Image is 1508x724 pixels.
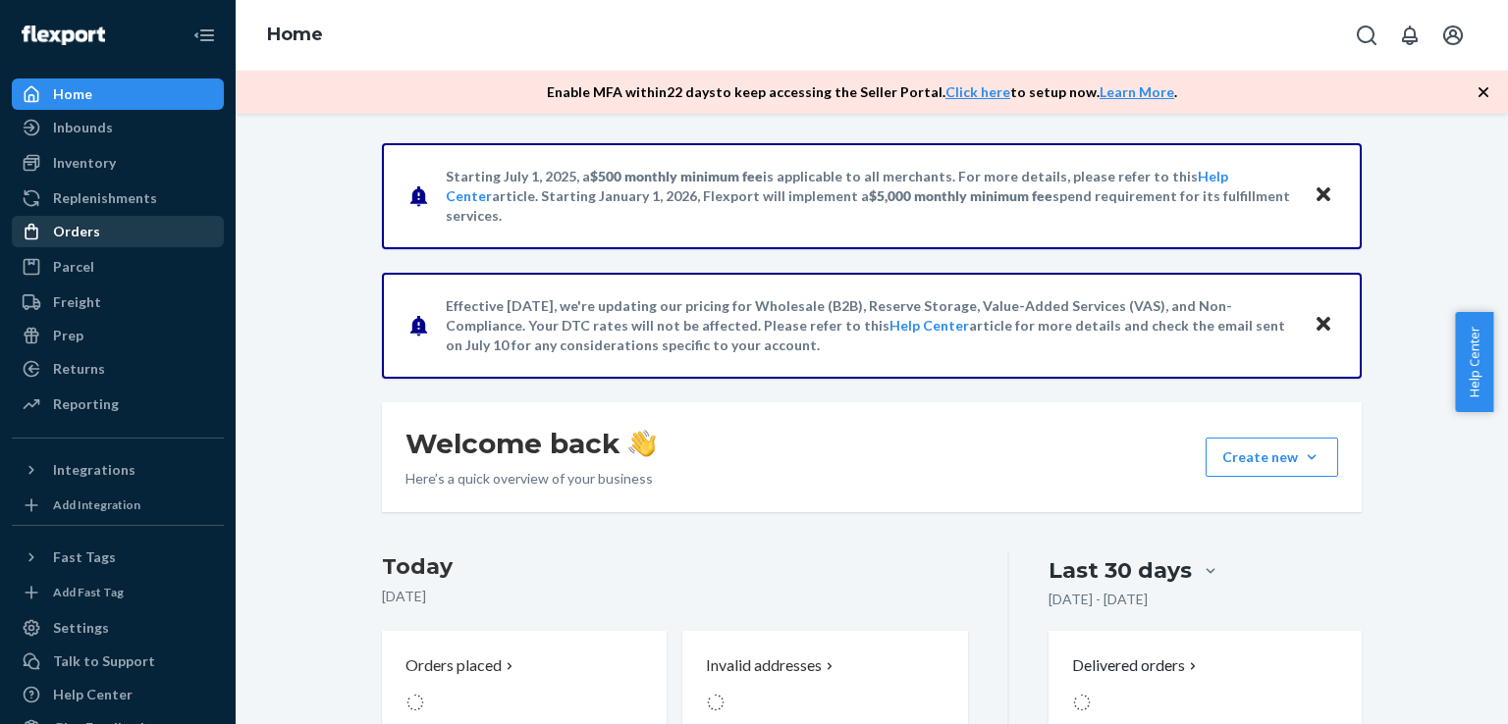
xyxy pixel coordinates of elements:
[1049,590,1148,609] p: [DATE] - [DATE]
[12,147,224,179] a: Inventory
[12,286,224,318] a: Freight
[1455,312,1493,412] button: Help Center
[405,654,502,677] p: Orders placed
[53,292,101,312] div: Freight
[12,251,224,283] a: Parcel
[53,460,135,480] div: Integrations
[53,84,92,104] div: Home
[53,584,124,600] div: Add Fast Tag
[405,426,656,461] h1: Welcome back
[889,317,969,334] a: Help Center
[12,542,224,573] button: Fast Tags
[1072,654,1201,677] button: Delivered orders
[53,651,155,671] div: Talk to Support
[53,359,105,379] div: Returns
[39,14,110,31] span: Support
[12,581,224,604] a: Add Fast Tag
[869,187,1052,204] span: $5,000 monthly minimum fee
[53,394,119,414] div: Reporting
[1311,311,1336,339] button: Close
[12,353,224,385] a: Returns
[12,612,224,644] a: Settings
[53,222,100,241] div: Orders
[267,24,323,45] a: Home
[382,551,968,583] h3: Today
[1433,16,1473,55] button: Open account menu
[1049,555,1192,586] div: Last 30 days
[1311,181,1336,210] button: Close
[12,646,224,677] button: Talk to Support
[405,469,656,489] p: Here’s a quick overview of your business
[53,118,113,137] div: Inbounds
[1390,16,1429,55] button: Open notifications
[706,654,822,677] p: Invalid addresses
[547,82,1177,102] p: Enable MFA within 22 days to keep accessing the Seller Portal. to setup now. .
[945,83,1010,100] a: Click here
[590,168,763,184] span: $500 monthly minimum fee
[1206,438,1338,477] button: Create new
[12,454,224,486] button: Integrations
[382,587,968,606] p: [DATE]
[53,188,157,208] div: Replenishments
[53,618,109,638] div: Settings
[12,78,224,110] a: Home
[1347,16,1386,55] button: Open Search Box
[53,685,133,704] div: Help Center
[12,182,224,214] a: Replenishments
[12,216,224,247] a: Orders
[251,7,339,64] ol: breadcrumbs
[22,26,105,45] img: Flexport logo
[12,388,224,420] a: Reporting
[53,257,94,277] div: Parcel
[53,547,116,567] div: Fast Tags
[628,430,656,457] img: hand-wave emoji
[446,296,1295,355] p: Effective [DATE], we're updating our pricing for Wholesale (B2B), Reserve Storage, Value-Added Se...
[185,16,224,55] button: Close Navigation
[12,320,224,351] a: Prep
[53,326,83,345] div: Prep
[53,496,140,513] div: Add Integration
[446,167,1295,226] p: Starting July 1, 2025, a is applicable to all merchants. For more details, please refer to this a...
[53,153,116,173] div: Inventory
[1100,83,1174,100] a: Learn More
[12,679,224,710] a: Help Center
[12,112,224,143] a: Inbounds
[12,493,224,517] a: Add Integration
